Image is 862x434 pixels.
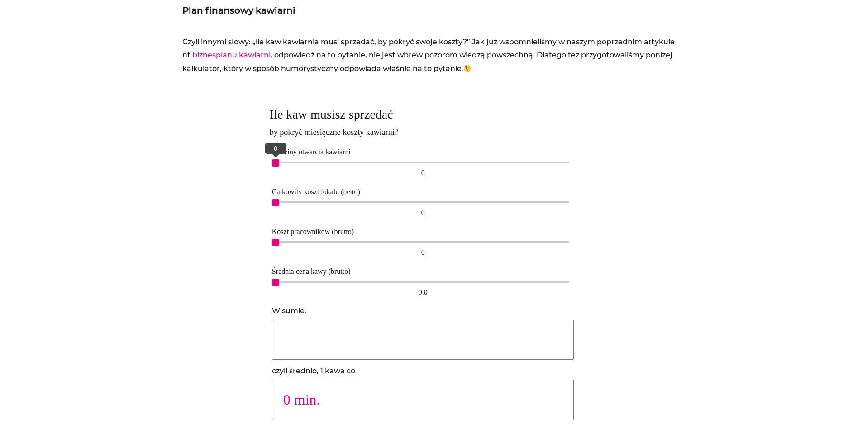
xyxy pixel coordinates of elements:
[182,35,680,76] p: Czyli innymi słowy: „ile kaw kawiarnia musi sprzedać, by pokryć swoje koszty?” Jak już wspomnieli...
[270,125,576,140] span: by pokryć miesięczne koszty kawiarni?
[270,106,576,123] h2: Ile kaw musisz sprzedać
[272,367,355,375] label: czyli średnio, 1 kawa co
[276,205,570,220] div: 0
[464,65,471,72] img: 😉
[272,188,360,196] label: Całkowity koszt lokalu (netto)
[272,306,306,315] label: W sumie:
[272,380,574,420] input: czyli średnio, 1 kawa co
[272,320,574,359] input: W sumie:
[276,245,570,260] div: 0
[276,166,570,180] div: 0
[272,267,351,275] label: Średnia cena kawy (brutto)
[182,5,680,16] h2: Plan finansowy kawiarni
[272,228,354,235] label: Koszt pracowników (brutto)
[276,285,570,300] div: 0.0
[192,51,271,59] a: biznesplanu kawiarni
[272,148,351,156] label: Godziny otwarcia kawiarni
[265,143,286,154] div: 0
